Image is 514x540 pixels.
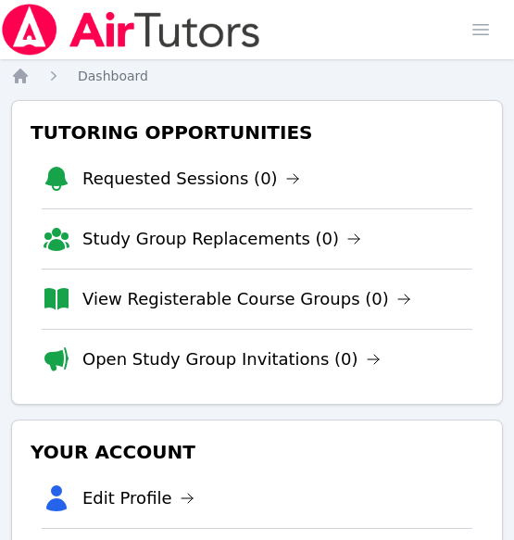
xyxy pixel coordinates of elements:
[82,346,381,372] a: Open Study Group Invitations (0)
[82,286,411,312] a: View Registerable Course Groups (0)
[78,69,148,83] span: Dashboard
[27,435,487,469] h3: Your Account
[78,67,148,85] a: Dashboard
[27,116,487,149] h3: Tutoring Opportunities
[11,67,503,85] nav: Breadcrumb
[82,485,194,511] a: Edit Profile
[82,166,300,192] a: Requested Sessions (0)
[82,226,361,252] a: Study Group Replacements (0)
